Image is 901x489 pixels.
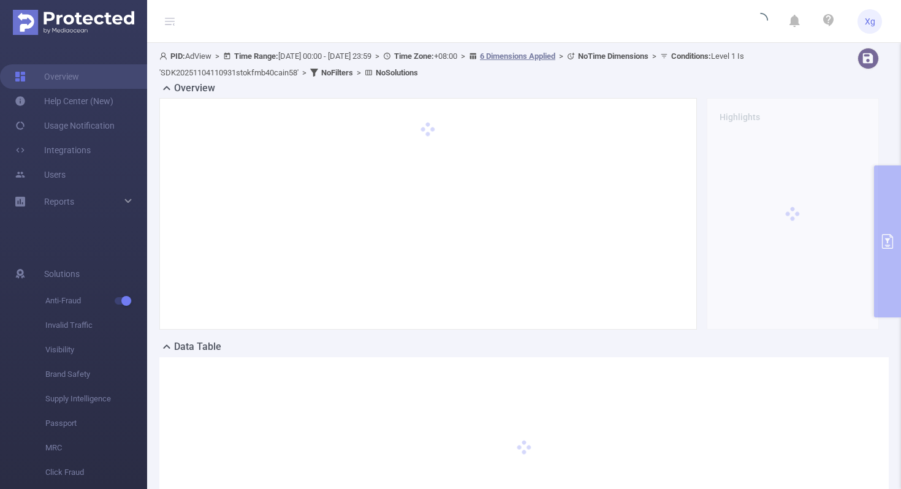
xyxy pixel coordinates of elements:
span: > [211,51,223,61]
span: > [457,51,469,61]
span: AdView [DATE] 00:00 - [DATE] 23:59 +08:00 [159,51,744,77]
a: Integrations [15,138,91,162]
span: > [353,68,365,77]
span: Supply Intelligence [45,387,147,411]
span: Passport [45,411,147,436]
a: Usage Notification [15,113,115,138]
span: Click Fraud [45,460,147,485]
span: Anti-Fraud [45,289,147,313]
span: > [298,68,310,77]
span: MRC [45,436,147,460]
span: Brand Safety [45,362,147,387]
b: No Filters [321,68,353,77]
span: > [555,51,567,61]
i: icon: user [159,52,170,60]
img: Protected Media [13,10,134,35]
span: Reports [44,197,74,207]
span: > [648,51,660,61]
span: Invalid Traffic [45,313,147,338]
a: Users [15,162,66,187]
h2: Data Table [174,339,221,354]
b: Time Zone: [394,51,434,61]
b: No Time Dimensions [578,51,648,61]
a: Reports [44,189,74,214]
h2: Overview [174,81,215,96]
span: Solutions [44,262,80,286]
b: Time Range: [234,51,278,61]
a: Overview [15,64,79,89]
a: Help Center (New) [15,89,113,113]
span: Visibility [45,338,147,362]
i: icon: loading [753,13,768,30]
span: Xg [865,9,875,34]
b: PID: [170,51,185,61]
b: Conditions : [671,51,711,61]
span: > [371,51,383,61]
u: 6 Dimensions Applied [480,51,555,61]
b: No Solutions [376,68,418,77]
